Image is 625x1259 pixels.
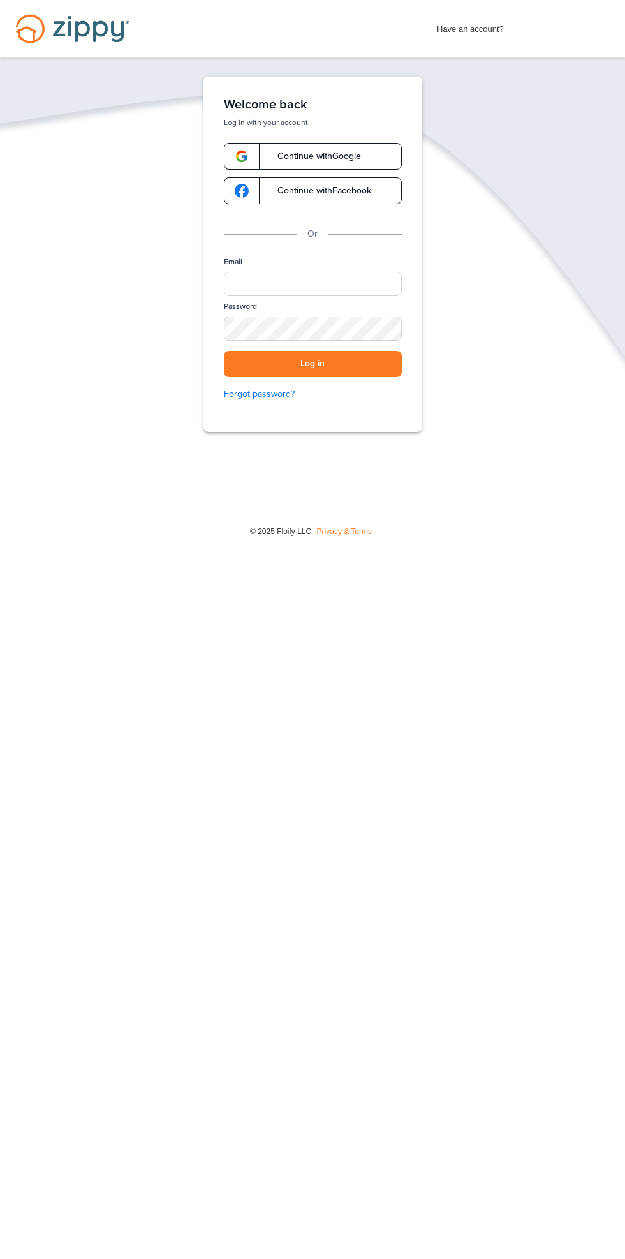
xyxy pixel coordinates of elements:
span: Continue with Facebook [265,186,371,195]
a: google-logoContinue withGoogle [224,143,402,170]
span: Continue with Google [265,152,361,161]
p: Or [307,227,318,241]
img: google-logo [235,149,249,163]
p: Log in with your account. [224,117,402,128]
button: Log in [224,351,402,377]
input: Email [224,272,402,296]
h1: Welcome back [224,97,402,112]
label: Password [224,301,257,312]
input: Password [224,317,402,341]
img: google-logo [235,184,249,198]
a: google-logoContinue withFacebook [224,177,402,204]
a: Forgot password? [224,387,402,401]
span: © 2025 Floify LLC [250,527,311,536]
label: Email [224,257,242,267]
a: Privacy & Terms [317,527,372,536]
span: Have an account? [437,16,504,36]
